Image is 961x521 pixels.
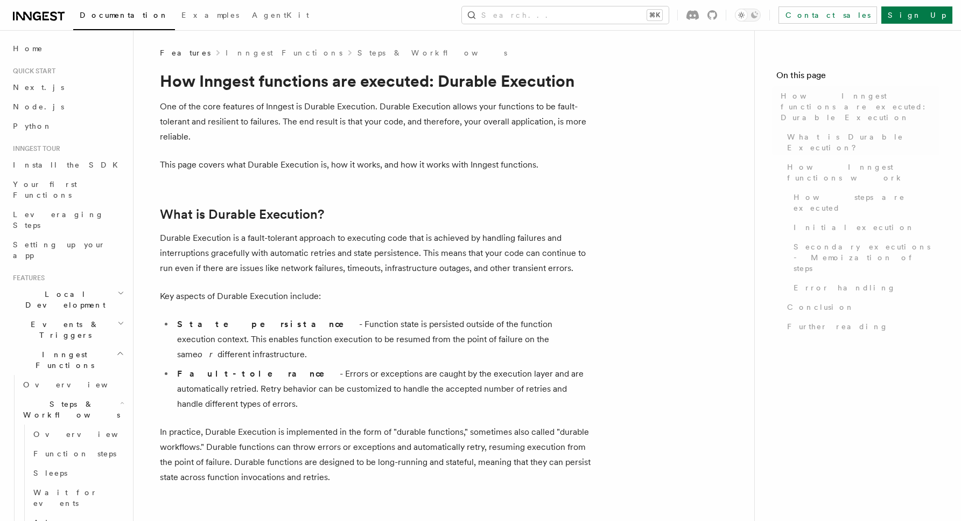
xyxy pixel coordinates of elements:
[794,282,896,293] span: Error handling
[9,284,127,315] button: Local Development
[160,207,324,222] a: What is Durable Execution?
[794,222,915,233] span: Initial execution
[73,3,175,30] a: Documentation
[13,240,106,260] span: Setting up your app
[245,3,315,29] a: AgentKit
[19,375,127,394] a: Overview
[160,231,591,276] p: Durable Execution is a fault-tolerant approach to executing code that is achieved by handling fai...
[13,161,124,169] span: Install the SDK
[29,444,127,463] a: Function steps
[226,47,342,58] a: Inngest Functions
[9,144,60,153] span: Inngest tour
[9,116,127,136] a: Python
[13,210,104,230] span: Leveraging Steps
[29,483,127,513] a: Wait for events
[789,278,939,297] a: Error handling
[787,321,888,332] span: Further reading
[647,10,662,20] kbd: ⌘K
[783,297,939,317] a: Conclusion
[160,71,591,91] h1: How Inngest functions are executed: Durable Execution
[9,319,117,341] span: Events & Triggers
[9,289,117,310] span: Local Development
[735,9,761,22] button: Toggle dark mode
[160,47,211,58] span: Features
[174,317,591,362] li: - Function state is persisted outside of the function execution context. This enables function ex...
[252,11,309,19] span: AgentKit
[33,449,116,458] span: Function steps
[776,69,939,86] h4: On this page
[177,369,340,379] strong: Fault-tolerance
[9,97,127,116] a: Node.js
[9,349,116,371] span: Inngest Functions
[794,241,939,274] span: Secondary executions - Memoization of steps
[23,380,134,389] span: Overview
[13,102,64,111] span: Node.js
[9,345,127,375] button: Inngest Functions
[9,175,127,205] a: Your first Functions
[160,157,591,172] p: This page covers what Durable Execution is, how it works, and how it works with Inngest functions.
[9,315,127,345] button: Events & Triggers
[33,469,67,477] span: Sleeps
[778,6,877,24] a: Contact sales
[787,131,939,153] span: What is Durable Execution?
[29,425,127,444] a: Overview
[9,39,127,58] a: Home
[9,205,127,235] a: Leveraging Steps
[881,6,952,24] a: Sign Up
[33,430,144,439] span: Overview
[9,67,55,75] span: Quick start
[9,155,127,175] a: Install the SDK
[462,6,669,24] button: Search...⌘K
[13,180,77,199] span: Your first Functions
[9,274,45,282] span: Features
[160,289,591,304] p: Key aspects of Durable Execution include:
[19,394,127,425] button: Steps & Workflows
[13,43,43,54] span: Home
[787,162,939,183] span: How Inngest functions work
[789,187,939,218] a: How steps are executed
[80,11,169,19] span: Documentation
[160,425,591,485] p: In practice, Durable Execution is implemented in the form of "durable functions," sometimes also ...
[9,235,127,265] a: Setting up your app
[29,463,127,483] a: Sleeps
[177,319,359,329] strong: State persistance
[789,237,939,278] a: Secondary executions - Memoization of steps
[794,192,939,213] span: How steps are executed
[783,317,939,336] a: Further reading
[174,366,591,412] li: - Errors or exceptions are caught by the execution layer and are automatically retried. Retry beh...
[19,399,120,420] span: Steps & Workflows
[783,127,939,157] a: What is Durable Execution?
[787,302,854,312] span: Conclusion
[160,99,591,144] p: One of the core features of Inngest is Durable Execution. Durable Execution allows your functions...
[789,218,939,237] a: Initial execution
[33,488,97,508] span: Wait for events
[13,122,52,130] span: Python
[783,157,939,187] a: How Inngest functions work
[357,47,507,58] a: Steps & Workflows
[198,349,218,359] em: or
[13,83,64,92] span: Next.js
[781,91,939,123] span: How Inngest functions are executed: Durable Execution
[9,78,127,97] a: Next.js
[175,3,245,29] a: Examples
[181,11,239,19] span: Examples
[776,86,939,127] a: How Inngest functions are executed: Durable Execution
